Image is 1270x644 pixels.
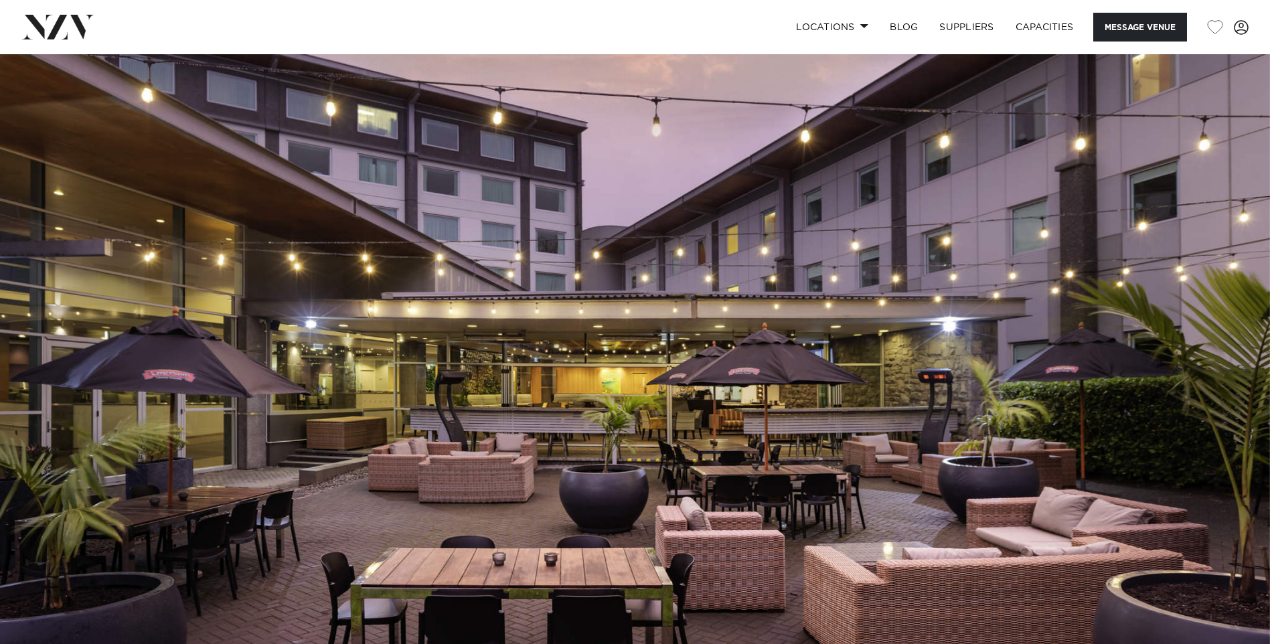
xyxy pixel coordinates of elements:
a: BLOG [879,13,929,42]
img: nzv-logo.png [21,15,94,39]
a: SUPPLIERS [929,13,1004,42]
a: Locations [785,13,879,42]
a: Capacities [1005,13,1085,42]
button: Message Venue [1093,13,1187,42]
